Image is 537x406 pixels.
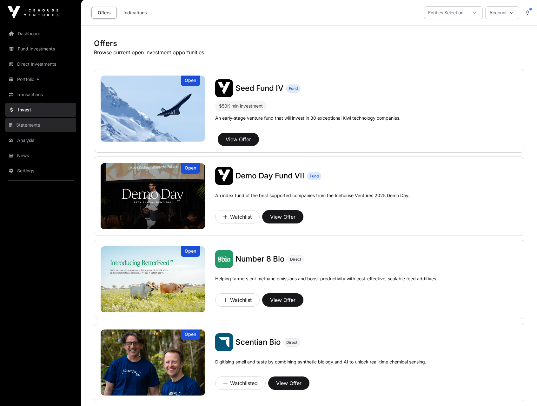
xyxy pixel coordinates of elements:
button: View Offer [262,293,303,307]
p: Digitising smell and taste by combining synthetic biology and AI to unlock real-time chemical sen... [215,359,426,374]
img: Demo Day Fund VII [215,167,233,185]
div: Open [181,329,200,340]
button: View Offer [268,376,309,390]
button: Watchlist [215,210,260,223]
button: View Offer [262,210,303,223]
button: Account [485,6,519,19]
img: Number 8 Bio [101,246,205,312]
button: Watchlist [215,293,260,307]
div: Open [181,246,200,257]
h1: Offers [94,38,524,49]
a: Portfolio [5,72,76,86]
div: Open [181,163,200,174]
p: Browse current open investment opportunities. [94,49,524,56]
a: Statements [5,118,76,132]
span: Fund [289,86,298,91]
a: Transactions [5,88,76,102]
a: Invest [5,103,76,117]
img: Demo Day Fund VII [101,163,205,229]
img: Icehouse Ventures Logo [8,6,58,19]
a: Direct Investments [5,57,76,71]
img: Scentian Bio [101,329,205,396]
a: Settings [5,164,76,178]
img: Scentian Bio [215,333,233,351]
img: Number 8 Bio [215,250,233,268]
a: Demo Day Fund VIIOpen [101,163,205,229]
a: Number 8 BioOpen [101,246,205,312]
p: Helping farmers cut methane emissions and boost productivity with cost-effective, scalable feed a... [215,276,437,291]
span: Number 8 Bio [235,254,285,263]
a: Indications [119,7,151,19]
img: Seed Fund IV [101,76,205,142]
div: Open [181,76,200,86]
div: $50K min investment [215,101,267,111]
img: Seed Fund IV [215,79,233,97]
p: An index fund of the best supported companies from the Icehouse Ventures 2025 Demo Day. [215,192,409,199]
a: Number 8 Bio [235,254,285,264]
a: Demo Day Fund VII [235,171,304,181]
p: An early-stage venture fund that will invest in 30 exceptional Kiwi technology companies. [215,115,401,121]
span: Demo Day Fund VII [235,171,304,180]
a: Analysis [5,133,76,147]
a: Scentian BioOpen [101,329,205,396]
a: Seed Fund IV [235,83,283,93]
a: Offers [91,7,117,19]
a: Seed Fund IVOpen [101,76,205,142]
a: Scentian Bio [235,337,281,347]
span: Fund [310,174,319,179]
a: News [5,149,76,163]
a: Dashboard [5,27,76,41]
span: Direct [290,257,301,262]
iframe: Chat Widget [505,376,537,406]
div: $50K min investment [219,102,263,110]
button: Watchlisted [215,376,266,390]
span: Direct [286,340,297,345]
button: View Offer [218,133,259,146]
div: Entities Selection [424,7,467,19]
a: Fund Investments [5,42,76,56]
span: Scentian Bio [235,337,281,347]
